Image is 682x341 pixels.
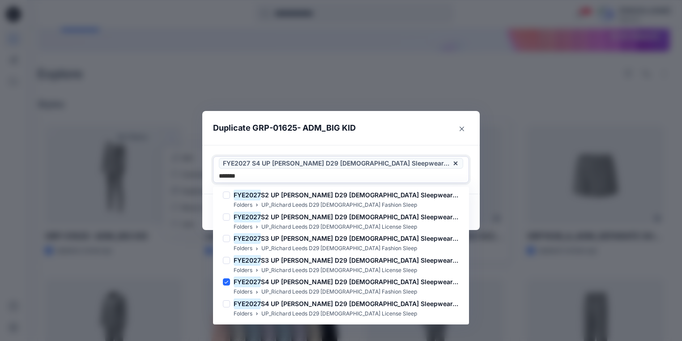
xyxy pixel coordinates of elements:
p: Folders [234,309,252,319]
span: S3 UP [PERSON_NAME] D29 [DEMOGRAPHIC_DATA] Sleepwear-license [261,256,477,264]
p: Folders [234,244,252,253]
span: S2 UP [PERSON_NAME] D29 [DEMOGRAPHIC_DATA] Sleepwear-fashion [261,191,479,199]
span: S4 UP [PERSON_NAME] D29 [DEMOGRAPHIC_DATA] Sleepwear-license [261,300,477,307]
p: UP_Richard Leeds D29 [DEMOGRAPHIC_DATA] Fashion Sleep [261,244,417,253]
mark: FYE2027 [234,232,261,244]
p: Folders [234,266,252,275]
p: Folders [234,200,252,210]
p: UP_Richard Leeds D29 [DEMOGRAPHIC_DATA] License Sleep [261,309,417,319]
p: Duplicate GRP-01625- ADM_BIG KID [213,122,356,134]
button: Close [455,122,469,136]
mark: FYE2027 [234,298,261,310]
p: UP_Richard Leeds D29 [DEMOGRAPHIC_DATA] License Sleep [261,266,417,275]
p: UP_Richard Leeds D29 [DEMOGRAPHIC_DATA] License Sleep [261,222,417,232]
mark: FYE2027 [234,276,261,288]
p: UP_Richard Leeds D29 [DEMOGRAPHIC_DATA] Fashion Sleep [261,200,417,210]
span: S3 UP [PERSON_NAME] D29 [DEMOGRAPHIC_DATA] Sleepwear-fashion [261,234,479,242]
mark: FYE2027 [234,254,261,266]
span: S4 UP [PERSON_NAME] D29 [DEMOGRAPHIC_DATA] Sleepwear-fashion. [261,278,481,286]
mark: FYE2027 [234,189,261,201]
span: S2 UP [PERSON_NAME] D29 [DEMOGRAPHIC_DATA] Sleepwear-license [261,213,477,221]
span: FYE2027 S4 UP [PERSON_NAME] D29 [DEMOGRAPHIC_DATA] Sleepwear-fashion. [223,158,450,169]
mark: FYE2027 [234,211,261,223]
p: UP_Richard Leeds D29 [DEMOGRAPHIC_DATA] Fashion Sleep [261,287,417,297]
p: Folders [234,287,252,297]
p: Folders [234,222,252,232]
